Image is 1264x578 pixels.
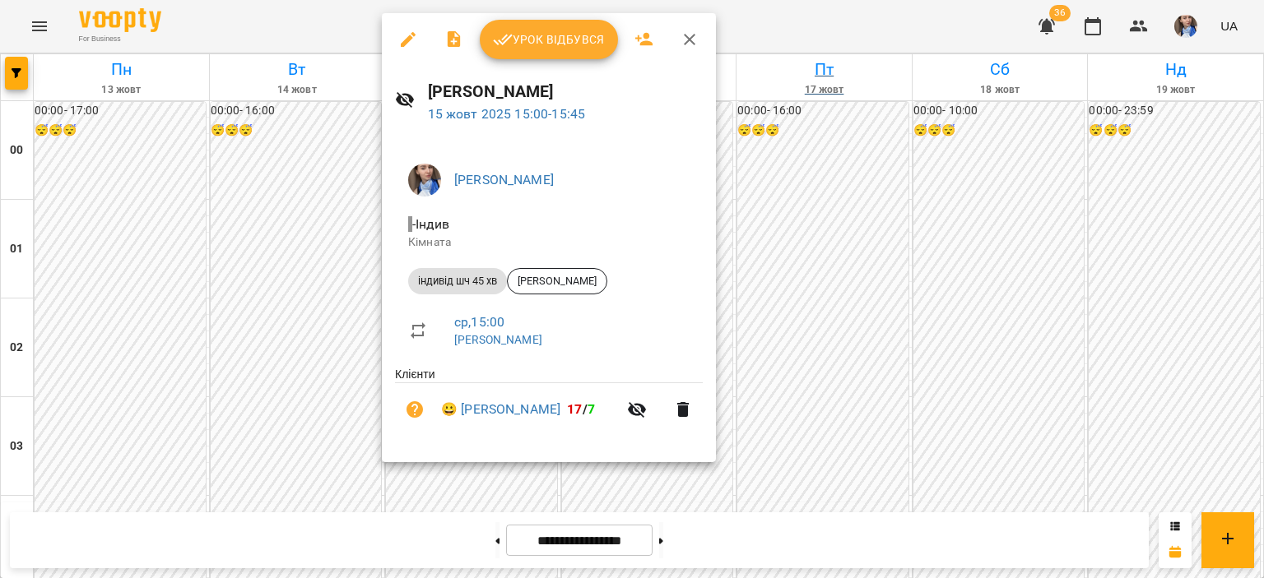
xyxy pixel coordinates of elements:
p: Кімната [408,234,690,251]
a: 15 жовт 2025 15:00-15:45 [428,106,586,122]
button: Візит ще не сплачено. Додати оплату? [395,390,434,429]
span: Урок відбувся [493,30,605,49]
span: 17 [567,401,582,417]
span: [PERSON_NAME] [508,274,606,289]
img: 727e98639bf378bfedd43b4b44319584.jpeg [408,164,441,197]
a: [PERSON_NAME] [454,172,554,187]
a: [PERSON_NAME] [454,333,542,346]
div: [PERSON_NAME] [507,268,607,294]
span: індивід шч 45 хв [408,274,507,289]
ul: Клієнти [395,366,703,442]
span: 7 [588,401,595,417]
span: - Індив [408,216,453,232]
h6: [PERSON_NAME] [428,79,703,104]
a: ср , 15:00 [454,314,504,330]
b: / [567,401,595,417]
button: Урок відбувся [480,20,618,59]
a: 😀 [PERSON_NAME] [441,400,560,419]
